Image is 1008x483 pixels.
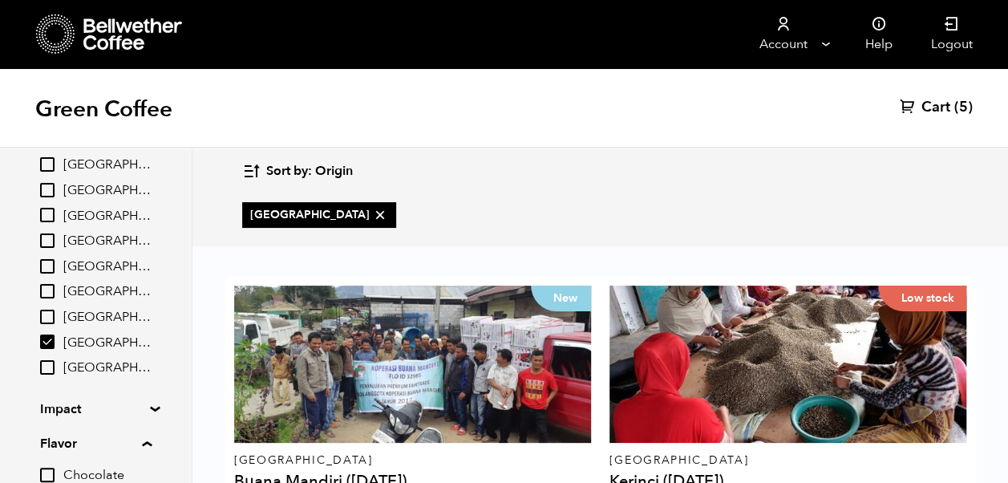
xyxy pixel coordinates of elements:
input: [GEOGRAPHIC_DATA] [40,335,55,349]
button: Sort by: Origin [242,152,353,190]
span: [GEOGRAPHIC_DATA] [63,283,152,301]
input: [GEOGRAPHIC_DATA] [40,233,55,248]
span: [GEOGRAPHIC_DATA] [63,335,152,352]
a: Cart (5) [900,98,973,117]
span: [GEOGRAPHIC_DATA] [63,309,152,327]
a: Low stock [609,286,966,443]
span: [GEOGRAPHIC_DATA] [63,258,152,276]
h1: Green Coffee [35,95,172,124]
span: [GEOGRAPHIC_DATA] [63,208,152,225]
span: (5) [954,98,973,117]
input: [GEOGRAPHIC_DATA] [40,284,55,298]
span: [GEOGRAPHIC_DATA] [63,156,152,174]
input: [GEOGRAPHIC_DATA] [40,183,55,197]
input: [GEOGRAPHIC_DATA] [40,360,55,375]
span: [GEOGRAPHIC_DATA] [63,182,152,200]
input: [GEOGRAPHIC_DATA] [40,310,55,324]
p: New [531,286,591,311]
input: Chocolate [40,468,55,482]
a: New [234,286,591,443]
input: [GEOGRAPHIC_DATA] [40,157,55,172]
span: [GEOGRAPHIC_DATA] [63,359,152,377]
p: [GEOGRAPHIC_DATA] [234,455,591,466]
p: [GEOGRAPHIC_DATA] [609,455,966,466]
p: Low stock [878,286,966,311]
span: [GEOGRAPHIC_DATA] [63,233,152,250]
span: Cart [921,98,950,117]
input: [GEOGRAPHIC_DATA] [40,208,55,222]
span: Sort by: Origin [266,163,353,181]
span: [GEOGRAPHIC_DATA] [250,207,388,223]
summary: Impact [40,400,151,419]
input: [GEOGRAPHIC_DATA] [40,259,55,274]
summary: Flavor [40,434,152,453]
